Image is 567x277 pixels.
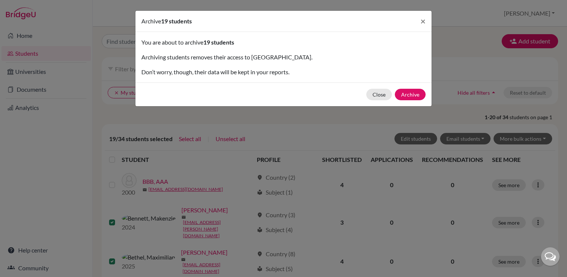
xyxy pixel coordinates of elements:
span: 19 students [161,17,192,25]
button: Close [414,11,432,32]
span: 19 students [203,39,234,46]
button: Archive [395,89,426,100]
p: Archiving students removes their access to [GEOGRAPHIC_DATA]. [141,53,426,62]
span: × [420,16,426,26]
span: Archive [141,17,161,25]
p: Don’t worry, though, their data will be kept in your reports. [141,68,426,76]
button: Close [366,89,392,100]
span: Help [17,5,32,12]
p: You are about to archive [141,38,426,47]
